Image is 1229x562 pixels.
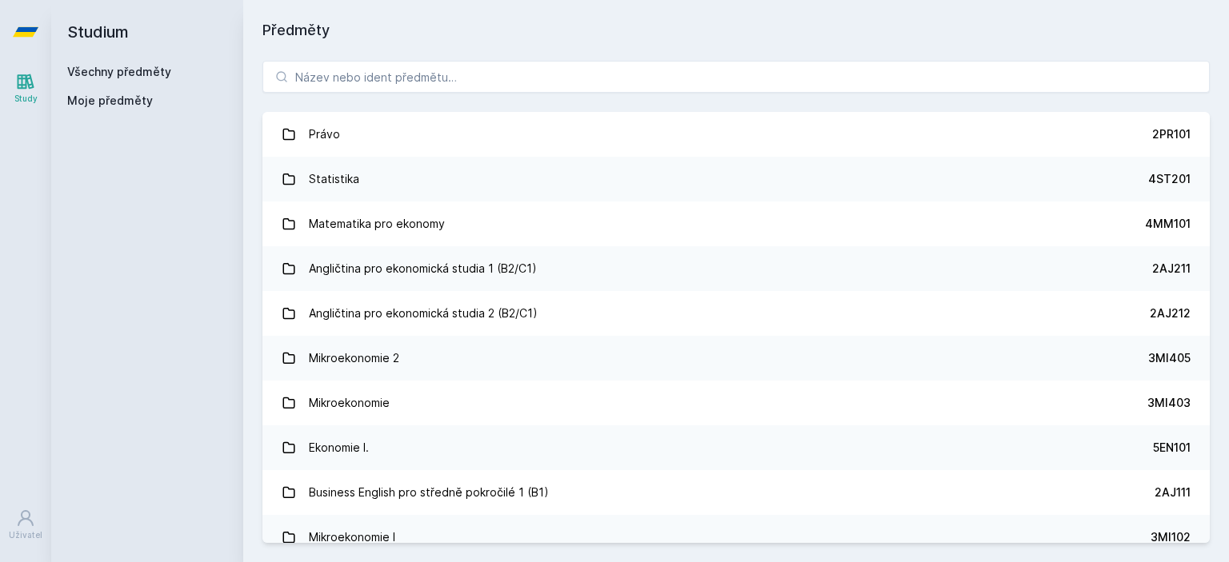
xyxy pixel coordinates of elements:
a: Angličtina pro ekonomická studia 1 (B2/C1) 2AJ211 [262,246,1210,291]
div: 3MI405 [1148,350,1191,366]
div: 3MI102 [1151,529,1191,545]
div: Mikroekonomie I [309,521,395,553]
div: Matematika pro ekonomy [309,208,445,240]
div: Angličtina pro ekonomická studia 2 (B2/C1) [309,297,538,329]
span: Moje předměty [67,93,153,109]
div: 2PR101 [1152,126,1191,142]
a: Mikroekonomie 2 3MI405 [262,336,1210,381]
div: 2AJ211 [1152,261,1191,277]
div: 3MI403 [1147,395,1191,411]
div: Ekonomie I. [309,432,369,464]
div: 4ST201 [1148,171,1191,187]
div: Statistika [309,163,359,195]
a: Ekonomie I. 5EN101 [262,425,1210,470]
a: Mikroekonomie 3MI403 [262,381,1210,425]
div: Uživatel [9,529,42,541]
div: Study [14,93,38,105]
div: Mikroekonomie 2 [309,342,399,374]
a: Uživatel [3,500,48,549]
a: Study [3,64,48,113]
div: 2AJ212 [1150,305,1191,321]
a: Právo 2PR101 [262,112,1210,157]
a: Angličtina pro ekonomická studia 2 (B2/C1) 2AJ212 [262,291,1210,336]
a: Matematika pro ekonomy 4MM101 [262,201,1210,246]
a: Business English pro středně pokročilé 1 (B1) 2AJ111 [262,470,1210,515]
h1: Předměty [262,19,1210,42]
a: Všechny předměty [67,65,171,78]
div: Právo [309,118,340,150]
div: Angličtina pro ekonomická studia 1 (B2/C1) [309,253,537,285]
div: 4MM101 [1145,216,1191,232]
a: Statistika 4ST201 [262,157,1210,201]
input: Název nebo ident předmětu… [262,61,1210,93]
div: 2AJ111 [1155,484,1191,500]
div: Mikroekonomie [309,387,390,419]
div: Business English pro středně pokročilé 1 (B1) [309,476,549,508]
a: Mikroekonomie I 3MI102 [262,515,1210,560]
div: 5EN101 [1153,440,1191,456]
